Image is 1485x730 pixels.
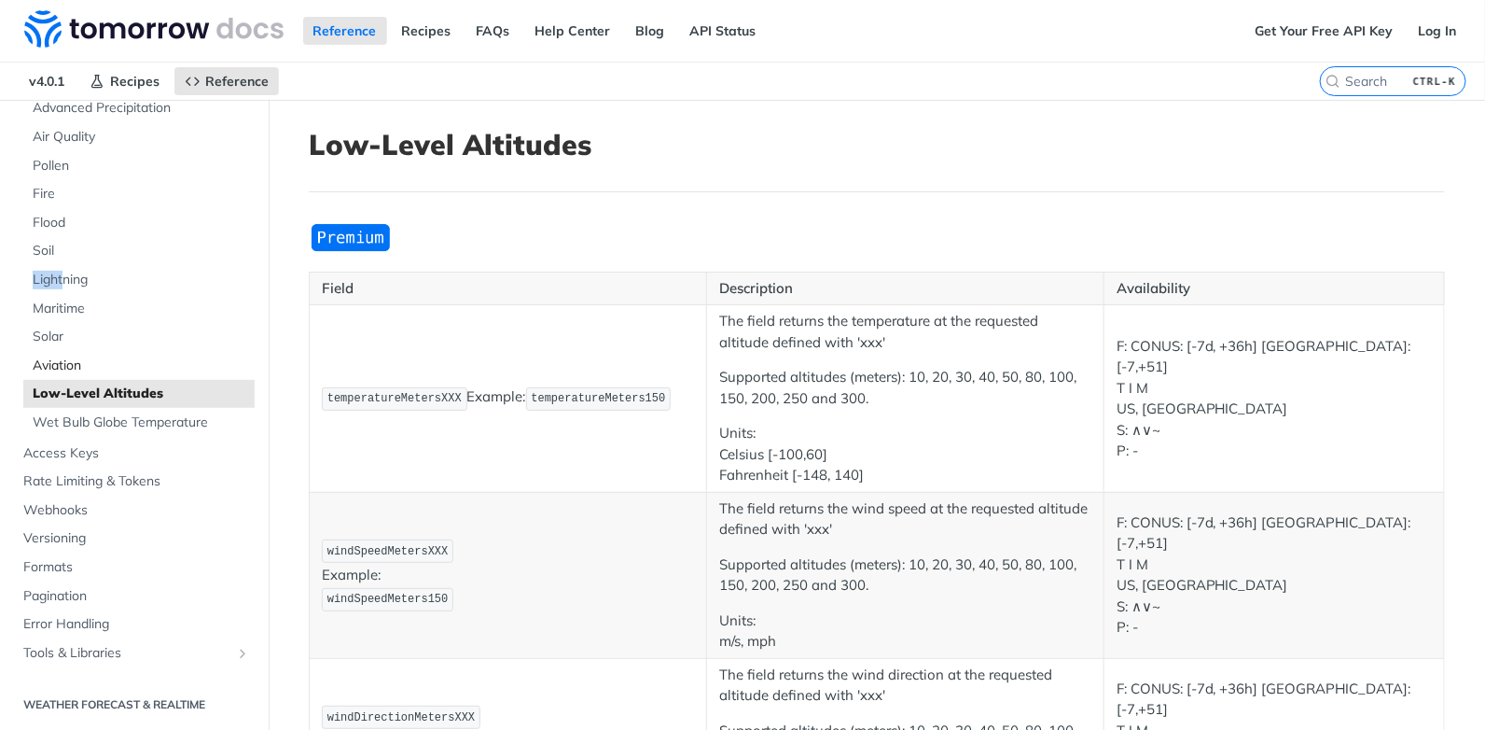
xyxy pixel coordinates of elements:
p: The field returns the wind speed at the requested altitude defined with 'xxx' [719,498,1091,540]
a: Low-Level Altitudes [23,380,255,408]
a: Fire [23,180,255,208]
span: v4.0.1 [19,67,75,95]
a: Versioning [14,525,255,553]
a: Error Handling [14,611,255,639]
h2: Weather Forecast & realtime [14,696,255,713]
p: Example: [322,386,694,413]
p: The field returns the temperature at the requested altitude defined with 'xxx' [719,311,1091,353]
a: Soil [23,237,255,265]
p: Supported altitudes (meters): 10, 20, 30, 40, 50, 80, 100, 150, 200, 250 and 300. [719,367,1091,409]
h1: Low-Level Altitudes [309,128,1445,161]
span: Wet Bulb Globe Temperature [33,414,250,432]
p: Units: Celsius [-100,60] Fahrenheit [-148, 140] [719,423,1091,486]
a: Advanced Precipitation [23,94,255,122]
span: windSpeedMetersXXX [327,545,449,558]
span: temperatureMeters150 [531,392,665,405]
p: Availability [1117,278,1432,300]
span: Versioning [23,529,250,548]
span: Flood [33,214,250,232]
span: Fire [33,185,250,204]
p: Units: m/s, mph [719,611,1091,653]
span: Rate Limiting & Tokens [23,472,250,491]
a: Recipes [392,17,462,45]
img: Tomorrow.io Weather API Docs [24,10,284,48]
span: temperatureMetersXXX [327,392,462,405]
a: Solar [23,323,255,351]
svg: Search [1325,74,1340,89]
span: Lightning [33,271,250,289]
a: Help Center [525,17,621,45]
p: Supported altitudes (meters): 10, 20, 30, 40, 50, 80, 100, 150, 200, 250 and 300. [719,555,1091,597]
a: Wet Bulb Globe Temperature [23,409,255,437]
span: windSpeedMeters150 [327,593,449,606]
span: Pollen [33,157,250,175]
p: The field returns the wind direction at the requested altitude defined with 'xxx' [719,665,1091,707]
a: Pagination [14,583,255,611]
a: Flood [23,209,255,237]
span: Pagination [23,587,250,606]
span: Tools & Libraries [23,644,230,663]
p: Description [719,278,1091,300]
span: Access Keys [23,444,250,463]
span: Maritime [33,300,250,318]
a: Log In [1408,17,1466,45]
p: Example: [322,538,694,612]
a: Air Quality [23,123,255,151]
span: Air Quality [33,128,250,147]
a: Reference [174,67,279,95]
button: Show subpages for Tools & Libraries [235,646,250,661]
a: Reference [303,17,387,45]
span: windDirectionMetersXXX [327,711,475,724]
p: Field [322,278,694,300]
span: Error Handling [23,615,250,634]
a: Recipes [79,67,170,95]
span: Reference [205,73,269,90]
a: Pollen [23,152,255,180]
a: Webhooks [14,497,255,525]
a: Maritime [23,295,255,323]
a: FAQs [466,17,520,45]
span: Advanced Precipitation [33,99,250,118]
p: F: CONUS: [-7d, +36h] [GEOGRAPHIC_DATA]: [-7,+51] T I M US, [GEOGRAPHIC_DATA] S: ∧∨~ P: - [1117,336,1432,462]
a: Aviation [23,352,255,380]
a: Formats [14,554,255,582]
span: Soil [33,242,250,260]
p: F: CONUS: [-7d, +36h] [GEOGRAPHIC_DATA]: [-7,+51] T I M US, [GEOGRAPHIC_DATA] S: ∧∨~ P: - [1117,512,1432,639]
a: API Status [680,17,767,45]
span: Webhooks [23,501,250,520]
a: Blog [626,17,675,45]
kbd: CTRL-K [1409,72,1461,91]
span: Recipes [110,73,160,90]
a: Lightning [23,266,255,294]
span: Low-Level Altitudes [33,385,250,403]
a: Get Your Free API Key [1244,17,1403,45]
a: Rate Limiting & Tokens [14,468,255,496]
span: Solar [33,328,250,346]
span: Aviation [33,357,250,375]
span: Formats [23,558,250,577]
a: Access Keys [14,440,255,468]
a: Tools & LibrariesShow subpages for Tools & Libraries [14,639,255,667]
